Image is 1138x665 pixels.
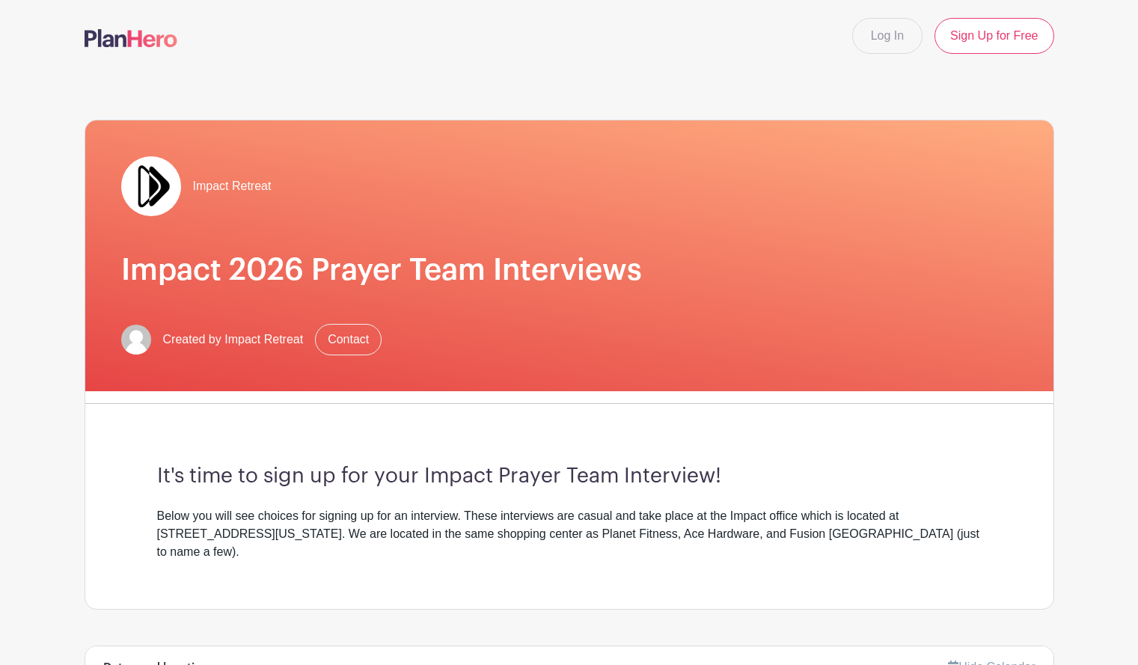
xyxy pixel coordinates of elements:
h3: It's time to sign up for your Impact Prayer Team Interview! [157,464,982,489]
div: Below you will see choices for signing up for an interview. These interviews are casual and take ... [157,507,982,561]
span: Created by Impact Retreat [163,331,304,349]
img: Double%20Arrow%20Logo.jpg [121,156,181,216]
a: Contact [315,324,382,355]
img: logo-507f7623f17ff9eddc593b1ce0a138ce2505c220e1c5a4e2b4648c50719b7d32.svg [85,29,177,47]
img: default-ce2991bfa6775e67f084385cd625a349d9dcbb7a52a09fb2fda1e96e2d18dcdb.png [121,325,151,355]
a: Log In [852,18,923,54]
h1: Impact 2026 Prayer Team Interviews [121,252,1018,288]
span: Impact Retreat [193,177,272,195]
a: Sign Up for Free [934,18,1053,54]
